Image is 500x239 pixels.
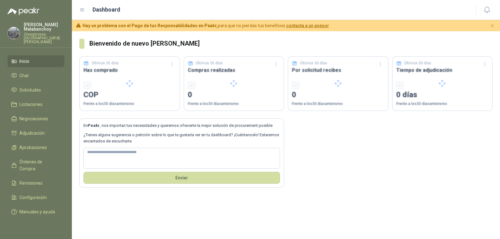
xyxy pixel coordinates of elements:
[19,58,29,65] span: Inicio
[7,177,64,189] a: Remisiones
[83,122,280,129] p: En , nos importan tus necesidades y queremos ofrecerte la mejor solución de procurement posible.
[19,115,48,122] span: Negociaciones
[19,180,42,187] span: Remisiones
[7,98,64,110] a: Licitaciones
[286,23,329,28] a: contacta a un asesor
[92,5,120,14] h1: Dashboard
[19,194,47,201] span: Configuración
[7,156,64,175] a: Órdenes de Compra
[7,113,64,125] a: Negociaciones
[7,206,64,218] a: Manuales y ayuda
[488,22,496,30] button: Cerrar
[83,172,280,184] button: Envíar
[19,72,29,79] span: Chat
[7,192,64,203] a: Configuración
[24,32,64,44] p: Oleaginosas [GEOGRAPHIC_DATA][PERSON_NAME]
[19,208,55,215] span: Manuales y ayuda
[7,55,64,67] a: Inicio
[19,101,42,108] span: Licitaciones
[8,27,20,39] img: Company Logo
[7,142,64,153] a: Aprobaciones
[83,132,280,145] p: ¿Tienes alguna sugerencia o petición sobre lo que te gustaría ver en tu dashboard? ¡Cuéntanoslo! ...
[19,158,58,172] span: Órdenes de Compra
[7,7,39,15] img: Logo peakr
[82,23,218,28] b: Hay un problema con el Pago de tus Responsabilidades en Peakr,
[88,123,100,128] b: Peakr
[19,144,47,151] span: Aprobaciones
[7,70,64,82] a: Chat
[24,22,64,31] p: [PERSON_NAME] Matabanchoy
[7,84,64,96] a: Solicitudes
[19,130,45,137] span: Adjudicación
[19,87,41,93] span: Solicitudes
[7,127,64,139] a: Adjudicación
[82,22,329,29] span: para que no pierdas tus beneficios
[89,39,492,48] h3: Bienvenido de nuevo [PERSON_NAME]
